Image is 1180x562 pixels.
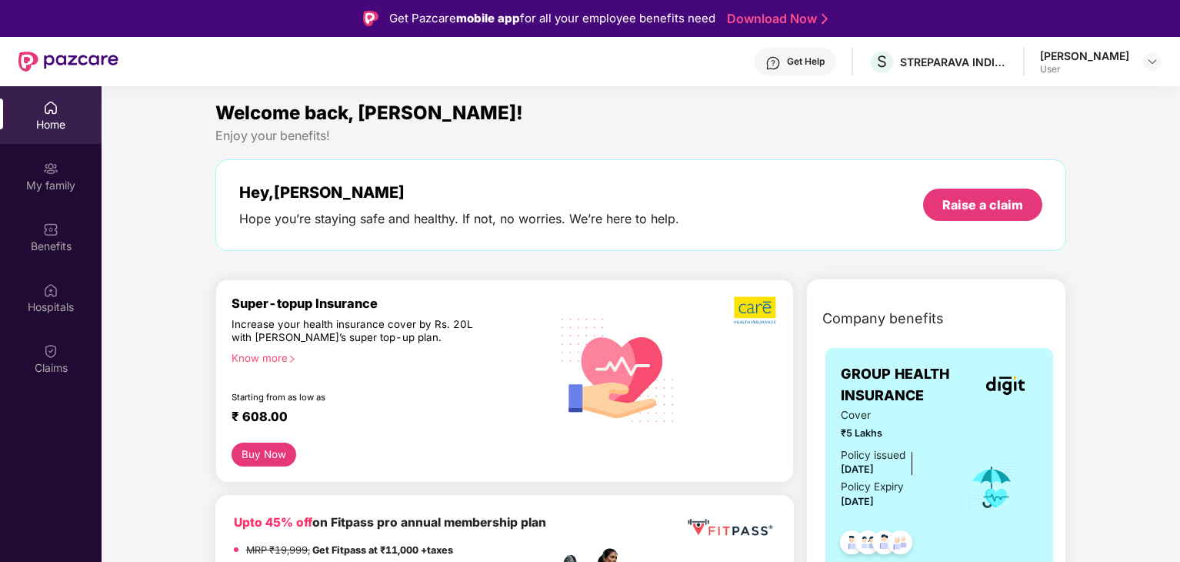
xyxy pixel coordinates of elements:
strong: mobile app [456,11,520,25]
span: S [877,52,887,71]
a: Download Now [727,11,823,27]
img: svg+xml;base64,PHN2ZyBpZD0iSGVscC0zMngzMiIgeG1sbnM9Imh0dHA6Ly93d3cudzMub3JnLzIwMDAvc3ZnIiB3aWR0aD... [765,55,781,71]
div: [PERSON_NAME] [1040,49,1129,63]
img: svg+xml;base64,PHN2ZyBpZD0iRHJvcGRvd24tMzJ4MzIiIHhtbG5zPSJodHRwOi8vd3d3LnczLm9yZy8yMDAwL3N2ZyIgd2... [1146,55,1158,68]
div: Enjoy your benefits! [215,128,1067,144]
div: User [1040,63,1129,75]
div: Policy issued [841,447,905,463]
img: b5dec4f62d2307b9de63beb79f102df3.png [734,296,778,325]
span: [DATE] [841,463,874,475]
div: Starting from as low as [232,392,485,403]
div: Get Help [787,55,825,68]
img: svg+xml;base64,PHN2ZyB3aWR0aD0iMjAiIGhlaWdodD0iMjAiIHZpZXdCb3g9IjAgMCAyMCAyMCIgZmlsbD0ibm9uZSIgeG... [43,161,58,176]
span: GROUP HEALTH INSURANCE [841,363,973,407]
b: Upto 45% off [234,515,312,530]
strong: Get Fitpass at ₹11,000 +taxes [312,544,453,556]
img: svg+xml;base64,PHN2ZyB4bWxucz0iaHR0cDovL3d3dy53My5vcmcvMjAwMC9zdmciIHhtbG5zOnhsaW5rPSJodHRwOi8vd3... [550,299,687,439]
div: STREPARAVA INDIA PRIVATE LIMITED [900,55,1008,69]
img: svg+xml;base64,PHN2ZyBpZD0iQ2xhaW0iIHhtbG5zPSJodHRwOi8vd3d3LnczLm9yZy8yMDAwL3N2ZyIgd2lkdGg9IjIwIi... [43,343,58,359]
div: ₹ 608.00 [232,409,535,427]
div: Raise a claim [942,196,1023,213]
span: Cover [841,407,946,423]
div: Policy Expiry [841,479,904,495]
img: svg+xml;base64,PHN2ZyBpZD0iSG9tZSIgeG1sbnM9Imh0dHA6Ly93d3cudzMub3JnLzIwMDAvc3ZnIiB3aWR0aD0iMjAiIG... [43,100,58,115]
img: svg+xml;base64,PHN2ZyBpZD0iQmVuZWZpdHMiIHhtbG5zPSJodHRwOi8vd3d3LnczLm9yZy8yMDAwL3N2ZyIgd2lkdGg9Ij... [43,222,58,237]
img: fppp.png [685,513,775,542]
img: icon [967,462,1017,513]
span: Company benefits [822,308,944,330]
div: Super-topup Insurance [232,296,550,311]
b: on Fitpass pro annual membership plan [234,515,546,530]
div: Hope you’re staying safe and healthy. If not, no worries. We’re here to help. [239,211,679,227]
div: Hey, [PERSON_NAME] [239,183,679,202]
button: Buy Now [232,443,297,467]
div: Increase your health insurance cover by Rs. 20L with [PERSON_NAME]’s super top-up plan. [232,318,484,346]
span: Welcome back, [PERSON_NAME]! [215,102,523,124]
span: right [288,355,296,363]
img: New Pazcare Logo [18,52,118,72]
div: Know more [232,352,541,363]
span: [DATE] [841,496,874,507]
span: ₹5 Lakhs [841,426,946,441]
img: svg+xml;base64,PHN2ZyBpZD0iSG9zcGl0YWxzIiB4bWxucz0iaHR0cDovL3d3dy53My5vcmcvMjAwMC9zdmciIHdpZHRoPS... [43,283,58,298]
img: Logo [363,11,378,26]
del: MRP ₹19,999, [246,544,310,556]
img: Stroke [822,11,828,27]
img: insurerLogo [986,376,1025,395]
div: Get Pazcare for all your employee benefits need [389,9,715,28]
